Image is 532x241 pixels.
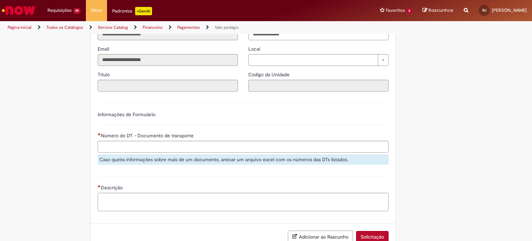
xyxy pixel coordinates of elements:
[248,80,389,92] input: Código da Unidade
[386,7,405,14] span: Favoritos
[98,54,238,66] input: Email
[47,7,72,14] span: Requisições
[98,111,156,118] label: Informações de Formulário
[73,8,81,14] span: 99
[98,185,101,188] span: Necessários
[101,184,124,191] span: Descrição
[8,25,32,30] a: Página inicial
[98,141,389,153] input: Número do DT - Documento de transporte
[1,3,36,17] img: ServiceNow
[428,7,453,14] span: Rascunhos
[482,8,486,12] span: RJ
[248,28,389,40] input: Telefone de Contato
[98,28,238,40] input: ID
[248,46,261,52] span: Local
[5,21,349,34] ul: Trilhas de página
[98,154,389,165] div: Caso queira informações sobre mais de um documento, anexar um arquivo excel com os números das DT...
[215,25,239,30] a: Vale pedágio
[98,25,128,30] a: Service Catalog
[143,25,162,30] a: Financeiro
[423,7,453,14] a: Rascunhos
[112,7,152,15] div: Padroniza
[98,80,238,92] input: Título
[98,193,389,212] textarea: Descrição
[98,71,111,78] label: Somente leitura - Título
[248,54,389,66] a: Limpar campo Local
[91,7,102,14] span: More
[135,7,152,15] p: +GenAi
[177,25,200,30] a: Pagamentos
[98,45,110,52] label: Somente leitura - Email
[101,132,195,139] span: Número do DT - Documento de transporte
[492,7,527,13] span: [PERSON_NAME]
[248,71,291,78] label: Somente leitura - Código da Unidade
[98,133,101,136] span: Necessários
[406,8,412,14] span: 3
[46,25,83,30] a: Todos os Catálogos
[98,46,110,52] span: Somente leitura - Email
